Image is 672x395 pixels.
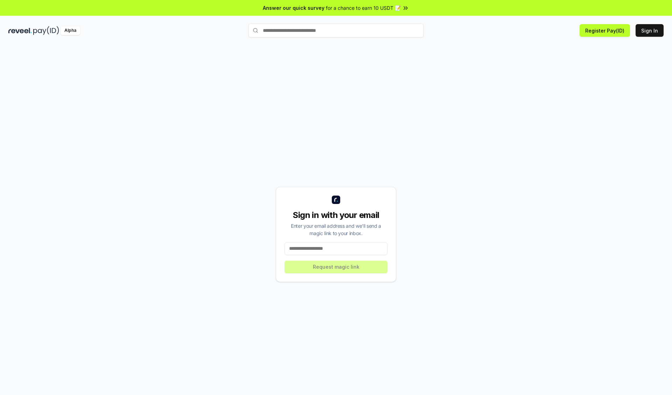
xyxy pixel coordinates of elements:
div: Enter your email address and we’ll send a magic link to your inbox. [285,222,387,237]
div: Sign in with your email [285,210,387,221]
img: logo_small [332,196,340,204]
img: reveel_dark [8,26,32,35]
span: for a chance to earn 10 USDT 📝 [326,4,401,12]
img: pay_id [33,26,59,35]
div: Alpha [61,26,80,35]
button: Register Pay(ID) [580,24,630,37]
span: Answer our quick survey [263,4,324,12]
button: Sign In [636,24,664,37]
